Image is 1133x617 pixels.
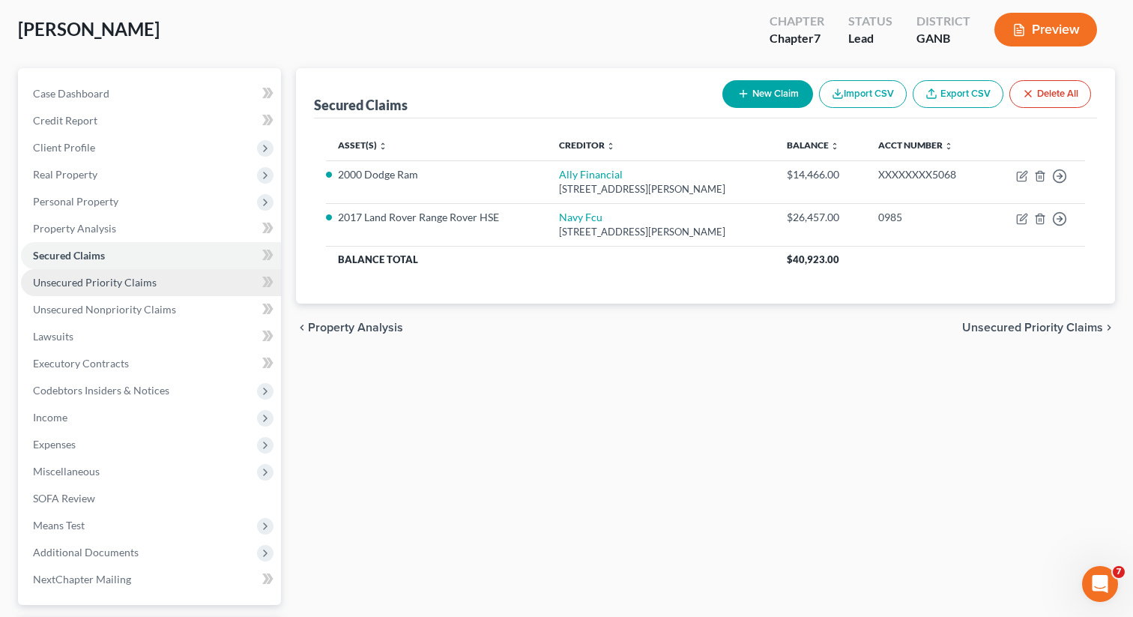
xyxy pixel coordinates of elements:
[21,242,281,269] a: Secured Claims
[787,139,839,151] a: Balance unfold_more
[33,222,116,235] span: Property Analysis
[878,210,976,225] div: 0985
[21,485,281,512] a: SOFA Review
[33,249,105,262] span: Secured Claims
[21,566,281,593] a: NextChapter Mailing
[944,142,953,151] i: unfold_more
[559,182,763,196] div: [STREET_ADDRESS][PERSON_NAME]
[21,80,281,107] a: Case Dashboard
[916,30,970,47] div: GANB
[814,31,821,45] span: 7
[21,296,281,323] a: Unsecured Nonpriority Claims
[994,13,1097,46] button: Preview
[848,30,892,47] div: Lead
[848,13,892,30] div: Status
[33,330,73,343] span: Lawsuits
[314,96,408,114] div: Secured Claims
[559,139,615,151] a: Creditor unfold_more
[21,269,281,296] a: Unsecured Priority Claims
[559,211,602,223] a: Navy Fcu
[33,303,176,316] span: Unsecured Nonpriority Claims
[916,13,970,30] div: District
[770,30,824,47] div: Chapter
[21,350,281,377] a: Executory Contracts
[962,322,1103,334] span: Unsecured Priority Claims
[878,167,976,182] div: XXXXXXXX5068
[33,546,139,559] span: Additional Documents
[338,210,535,225] li: 2017 Land Rover Range Rover HSE
[33,492,95,505] span: SOFA Review
[819,80,907,108] button: Import CSV
[787,253,839,265] span: $40,923.00
[33,114,97,127] span: Credit Report
[1113,566,1125,578] span: 7
[33,465,100,478] span: Miscellaneous
[296,322,403,334] button: chevron_left Property Analysis
[21,107,281,134] a: Credit Report
[770,13,824,30] div: Chapter
[338,139,387,151] a: Asset(s) unfold_more
[913,80,1003,108] a: Export CSV
[378,142,387,151] i: unfold_more
[338,167,535,182] li: 2000 Dodge Ram
[33,195,118,208] span: Personal Property
[559,225,763,239] div: [STREET_ADDRESS][PERSON_NAME]
[326,246,775,273] th: Balance Total
[33,573,131,586] span: NextChapter Mailing
[296,322,308,334] i: chevron_left
[33,168,97,181] span: Real Property
[33,357,129,370] span: Executory Contracts
[722,80,813,108] button: New Claim
[559,168,623,181] a: Ally Financial
[33,438,76,451] span: Expenses
[33,384,169,397] span: Codebtors Insiders & Notices
[830,142,839,151] i: unfold_more
[33,276,157,289] span: Unsecured Priority Claims
[1082,566,1118,602] iframe: Intercom live chat
[878,139,953,151] a: Acct Number unfold_more
[1103,322,1115,334] i: chevron_right
[33,411,67,424] span: Income
[787,167,854,182] div: $14,466.00
[308,322,403,334] span: Property Analysis
[33,87,109,100] span: Case Dashboard
[21,323,281,350] a: Lawsuits
[1009,80,1091,108] button: Delete All
[962,322,1115,334] button: Unsecured Priority Claims chevron_right
[787,210,854,225] div: $26,457.00
[33,141,95,154] span: Client Profile
[33,519,85,532] span: Means Test
[606,142,615,151] i: unfold_more
[21,215,281,242] a: Property Analysis
[18,18,160,40] span: [PERSON_NAME]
